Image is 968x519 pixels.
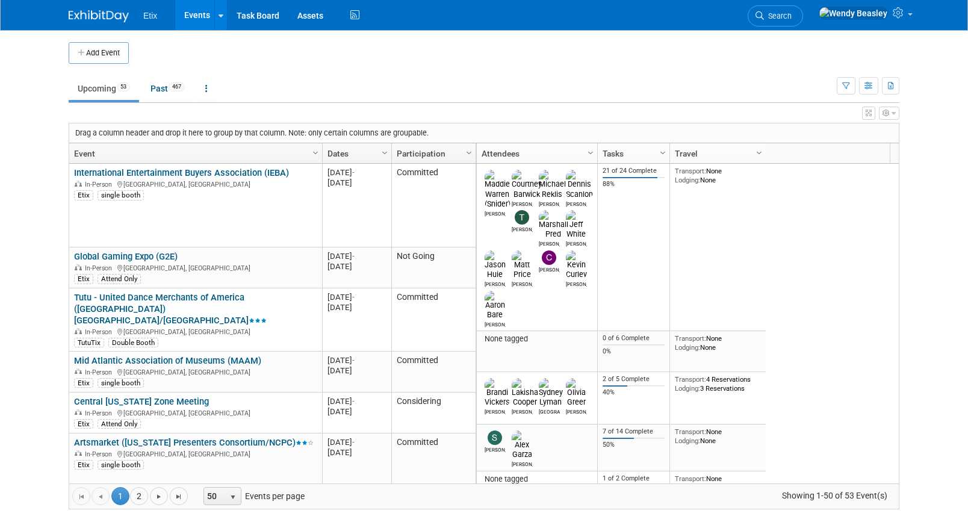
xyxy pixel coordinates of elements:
[764,11,792,20] span: Search
[397,143,468,164] a: Participation
[675,474,706,483] span: Transport:
[675,375,762,393] div: 4 Reservations 3 Reservations
[753,143,766,161] a: Column Settings
[150,487,168,505] a: Go to the next page
[658,148,668,158] span: Column Settings
[485,320,506,328] div: Aaron Bare
[485,279,506,287] div: Jason Huie
[379,143,392,161] a: Column Settings
[485,378,510,407] img: Brandi Vickers
[566,210,587,239] img: Jeff White
[391,247,476,288] td: Not Going
[74,251,178,262] a: Global Gaming Expo (G2E)
[485,209,506,217] div: Maddie Warren (Snider)
[391,288,476,352] td: Committed
[74,355,261,366] a: Mid Atlantic Association of Museums (MAAM)
[463,143,476,161] a: Column Settings
[327,143,383,164] a: Dates
[485,250,506,279] img: Jason Huie
[141,77,194,100] a: Past467
[170,487,188,505] a: Go to the last page
[74,326,317,337] div: [GEOGRAPHIC_DATA], [GEOGRAPHIC_DATA]
[74,179,317,189] div: [GEOGRAPHIC_DATA], [GEOGRAPHIC_DATA]
[74,408,317,418] div: [GEOGRAPHIC_DATA], [GEOGRAPHIC_DATA]
[675,384,700,393] span: Lodging:
[603,388,665,397] div: 40%
[352,438,355,447] span: -
[188,487,317,505] span: Events per page
[380,148,389,158] span: Column Settings
[85,328,116,336] span: In-Person
[512,250,533,279] img: Matt Price
[512,378,538,407] img: Lakisha Cooper
[482,474,593,484] div: None tagged
[515,210,529,225] img: Travis Janovich
[74,263,317,273] div: [GEOGRAPHIC_DATA], [GEOGRAPHIC_DATA]
[96,492,105,502] span: Go to the previous page
[117,82,130,92] span: 53
[311,148,320,158] span: Column Settings
[512,430,533,459] img: Alex Garza
[512,459,533,467] div: Alex Garza
[69,10,129,22] img: ExhibitDay
[74,190,93,200] div: Etix
[327,302,386,312] div: [DATE]
[352,397,355,406] span: -
[327,406,386,417] div: [DATE]
[74,449,317,459] div: [GEOGRAPHIC_DATA], [GEOGRAPHIC_DATA]
[169,82,185,92] span: 467
[74,143,314,164] a: Event
[675,437,700,445] span: Lodging:
[566,407,587,415] div: Olivia Greer
[72,487,90,505] a: Go to the first page
[69,42,129,64] button: Add Event
[512,225,533,232] div: Travis Janovich
[98,274,141,284] div: Attend Only
[482,334,593,344] div: None tagged
[819,7,888,20] img: Wendy Beasley
[512,407,533,415] div: Lakisha Cooper
[75,328,82,334] img: In-Person Event
[675,334,706,343] span: Transport:
[566,378,587,407] img: Olivia Greer
[675,375,706,384] span: Transport:
[488,430,502,445] img: scott sloyer
[75,409,82,415] img: In-Person Event
[111,487,129,505] span: 1
[74,460,93,470] div: Etix
[74,396,209,407] a: Central [US_STATE] Zone Meeting
[603,167,665,175] div: 21 of 24 Complete
[771,487,899,504] span: Showing 1-50 of 53 Event(s)
[74,367,317,377] div: [GEOGRAPHIC_DATA], [GEOGRAPHIC_DATA]
[174,492,184,502] span: Go to the last page
[539,199,560,207] div: Michael Reklis
[69,77,139,100] a: Upcoming53
[108,338,158,347] div: Double Booth
[74,274,93,284] div: Etix
[327,355,386,365] div: [DATE]
[512,170,542,199] img: Courtney Barwick
[143,11,157,20] span: Etix
[85,181,116,188] span: In-Person
[566,170,593,199] img: Dennis Scanlon
[352,168,355,177] span: -
[85,368,116,376] span: In-Person
[586,148,595,158] span: Column Settings
[485,291,506,320] img: Aaron Bare
[585,143,598,161] a: Column Settings
[539,378,563,407] img: Sydney Lyman
[85,409,116,417] span: In-Person
[352,356,355,365] span: -
[603,347,665,356] div: 0%
[754,148,764,158] span: Column Settings
[85,450,116,458] span: In-Person
[512,279,533,287] div: Matt Price
[98,378,144,388] div: single booth
[603,334,665,343] div: 0 of 6 Complete
[539,239,560,247] div: Marshall Pred
[327,437,386,447] div: [DATE]
[512,199,533,207] div: Courtney Barwick
[352,293,355,302] span: -
[69,123,899,143] div: Drag a column header and drop it here to group by that column. Note: only certain columns are gro...
[539,210,568,239] img: Marshall Pred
